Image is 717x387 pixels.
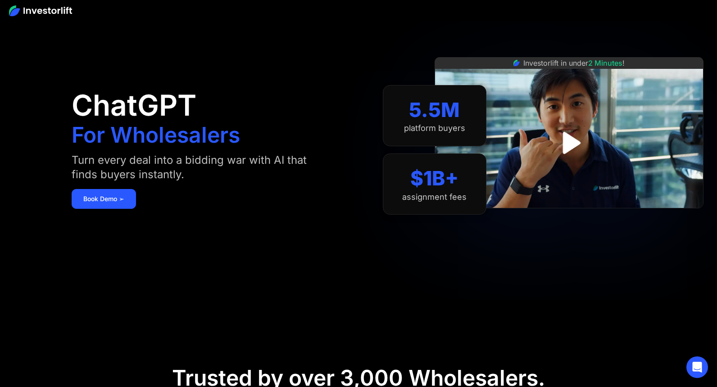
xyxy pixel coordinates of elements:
div: Turn every deal into a bidding war with AI that finds buyers instantly. [72,153,333,182]
div: $1B+ [410,166,458,190]
div: platform buyers [404,123,465,133]
div: Open Intercom Messenger [686,356,708,378]
h1: For Wholesalers [72,124,240,146]
div: assignment fees [402,192,467,202]
span: 2 Minutes [588,58,622,67]
a: open lightbox [549,123,589,163]
a: Book Demo ➢ [72,189,136,209]
h1: ChatGPT [72,91,196,120]
div: Investorlift in under ! [523,58,625,68]
iframe: Customer reviews powered by Trustpilot [501,213,636,224]
div: 5.5M [409,98,460,122]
